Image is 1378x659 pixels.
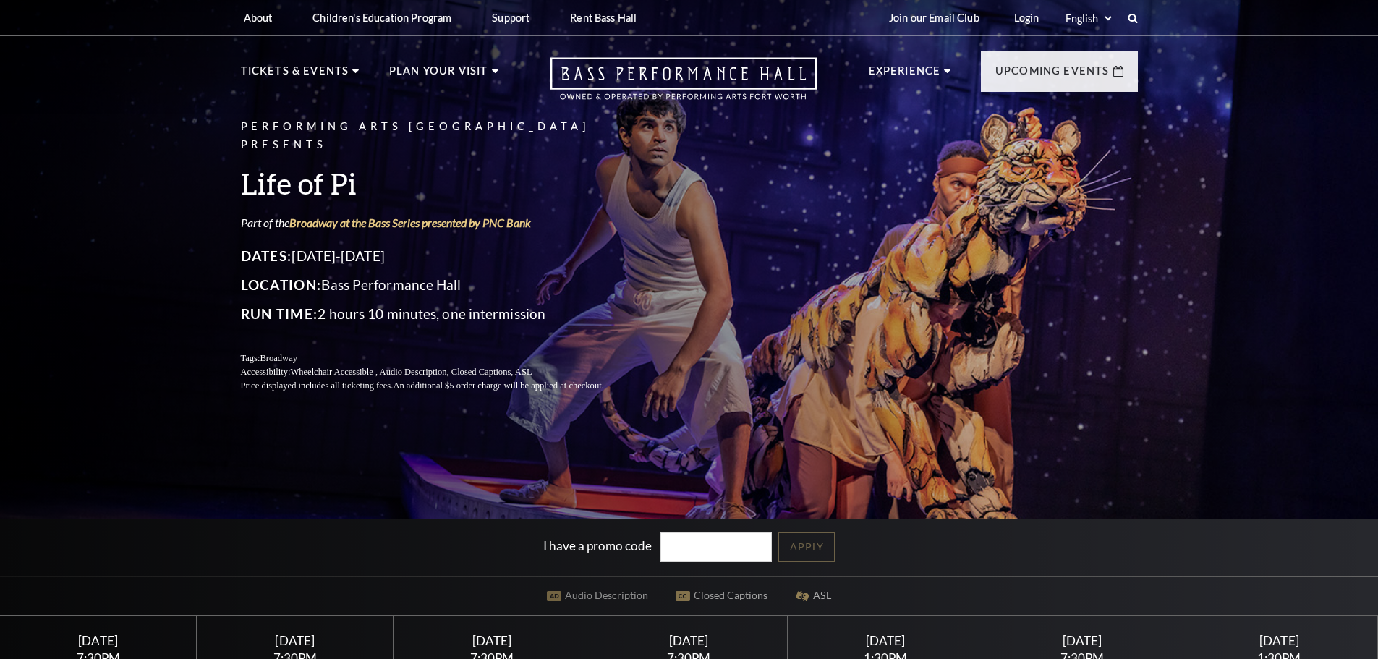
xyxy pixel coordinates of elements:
p: Support [492,12,529,24]
span: Run Time: [241,305,318,322]
a: Broadway at the Bass Series presented by PNC Bank [289,216,531,229]
span: Wheelchair Accessible , Audio Description, Closed Captions, ASL [290,367,532,377]
p: Accessibility: [241,365,639,379]
div: [DATE] [411,633,573,648]
select: Select: [1063,12,1114,25]
p: Performing Arts [GEOGRAPHIC_DATA] Presents [241,118,639,154]
p: Experience [869,62,941,88]
label: I have a promo code [543,538,652,553]
p: About [244,12,273,24]
div: [DATE] [214,633,376,648]
p: Tickets & Events [241,62,349,88]
p: Tags: [241,352,639,365]
div: [DATE] [17,633,179,648]
span: An additional $5 order charge will be applied at checkout. [393,380,603,391]
p: Upcoming Events [995,62,1110,88]
h3: Life of Pi [241,165,639,202]
span: Location: [241,276,322,293]
p: Part of the [241,215,639,231]
span: Broadway [260,353,297,363]
p: Price displayed includes all ticketing fees. [241,379,639,393]
p: Bass Performance Hall [241,273,639,297]
p: Rent Bass Hall [570,12,637,24]
div: [DATE] [1001,633,1163,648]
p: [DATE]-[DATE] [241,245,639,268]
span: Dates: [241,247,292,264]
div: [DATE] [804,633,966,648]
p: Children's Education Program [312,12,451,24]
p: 2 hours 10 minutes, one intermission [241,302,639,326]
p: Plan Your Visit [389,62,488,88]
div: [DATE] [1199,633,1361,648]
div: [DATE] [608,633,770,648]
